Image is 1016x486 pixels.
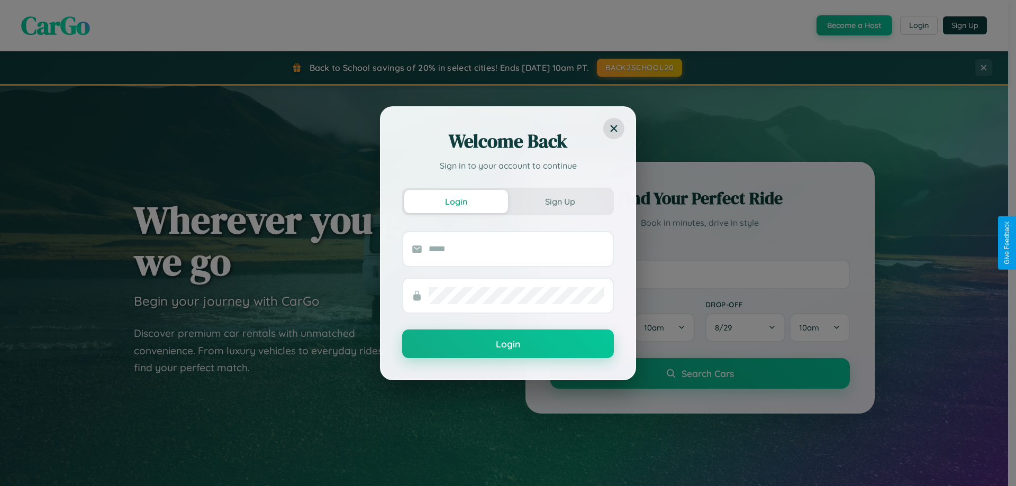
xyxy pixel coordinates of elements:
[1003,222,1011,264] div: Give Feedback
[508,190,612,213] button: Sign Up
[402,129,614,154] h2: Welcome Back
[402,159,614,172] p: Sign in to your account to continue
[404,190,508,213] button: Login
[402,329,614,358] button: Login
